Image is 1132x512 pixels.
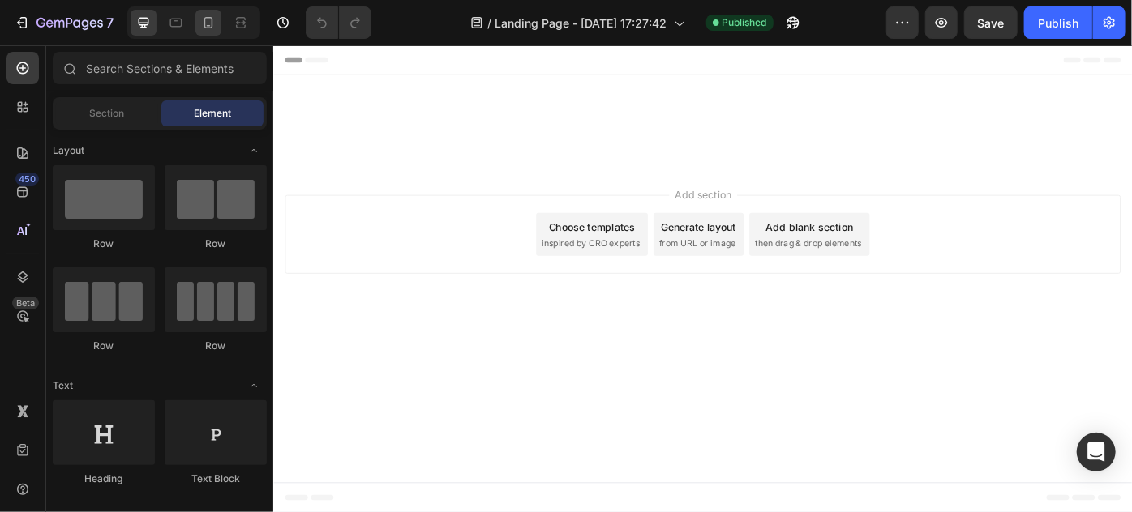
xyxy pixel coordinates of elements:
[978,16,1005,30] span: Save
[194,106,231,121] span: Element
[437,217,524,232] span: from URL or image
[440,197,525,214] div: Generate layout
[488,15,492,32] span: /
[964,6,1018,39] button: Save
[304,217,415,232] span: inspired by CRO experts
[312,197,410,214] div: Choose templates
[495,15,667,32] span: Landing Page - [DATE] 17:27:42
[241,138,267,164] span: Toggle open
[106,13,114,32] p: 7
[273,45,1132,512] iframe: Design area
[53,471,155,486] div: Heading
[53,52,267,84] input: Search Sections & Elements
[723,15,767,30] span: Published
[53,143,84,158] span: Layout
[241,373,267,399] span: Toggle open
[1038,15,1078,32] div: Publish
[53,378,73,393] span: Text
[165,339,267,353] div: Row
[12,297,39,309] div: Beta
[1024,6,1092,39] button: Publish
[6,6,121,39] button: 7
[546,217,667,232] span: then drag & drop elements
[306,6,371,39] div: Undo/Redo
[448,160,525,177] span: Add section
[53,339,155,353] div: Row
[558,197,657,214] div: Add blank section
[90,106,125,121] span: Section
[15,173,39,186] div: 450
[165,237,267,251] div: Row
[165,471,267,486] div: Text Block
[53,237,155,251] div: Row
[1077,433,1116,471] div: Open Intercom Messenger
